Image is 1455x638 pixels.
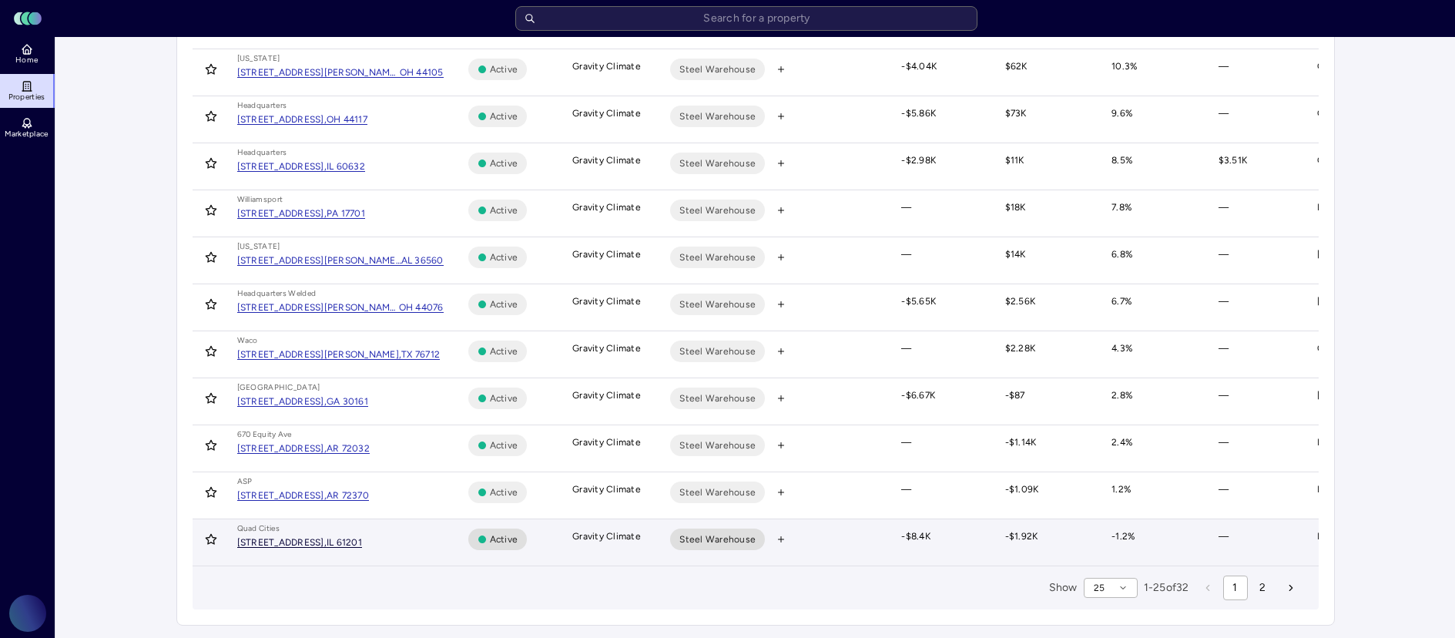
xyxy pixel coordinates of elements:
[1206,237,1305,284] td: —
[993,49,1100,96] td: $62K
[1206,96,1305,143] td: —
[679,297,756,312] span: Steel Warehouse
[1259,579,1266,596] span: 2
[237,444,370,453] a: [STREET_ADDRESS],AR 72032
[993,96,1100,143] td: $73K
[199,433,223,458] button: Toggle favorite
[1232,579,1237,596] span: 1
[237,256,444,265] a: [STREET_ADDRESS][PERSON_NAME],AL 36560
[1099,49,1206,96] td: 10.3%
[490,156,518,171] span: Active
[401,256,444,265] div: AL 36560
[679,438,756,453] span: Steel Warehouse
[1099,237,1206,284] td: 6.8%
[1206,472,1305,519] td: —
[993,143,1100,190] td: $11K
[237,303,399,312] div: [STREET_ADDRESS][PERSON_NAME][PERSON_NAME],
[490,203,518,218] span: Active
[889,49,992,96] td: -$4.04K
[199,480,223,505] button: Toggle favorite
[199,57,223,82] button: Toggle favorite
[560,519,658,566] td: Gravity Climate
[237,491,327,500] div: [STREET_ADDRESS],
[327,209,365,218] div: PA 17701
[237,397,327,406] div: [STREET_ADDRESS],
[1223,576,1248,600] button: page 1
[490,438,518,453] span: Active
[327,444,370,453] div: AR 72032
[490,250,518,265] span: Active
[237,350,402,359] div: [STREET_ADDRESS][PERSON_NAME],
[401,350,440,359] div: TX 76712
[679,203,756,218] span: Steel Warehouse
[490,485,518,500] span: Active
[679,344,756,359] span: Steel Warehouse
[237,538,362,547] a: [STREET_ADDRESS],IL 61201
[515,6,977,31] input: Search for a property
[560,472,658,519] td: Gravity Climate
[262,428,291,441] div: uity Ave
[237,381,320,394] div: [GEOGRAPHIC_DATA]
[560,378,658,425] td: Gravity Climate
[237,240,280,253] div: [US_STATE]
[327,397,368,406] div: GA 30161
[560,143,658,190] td: Gravity Climate
[679,532,756,547] span: Steel Warehouse
[5,129,48,139] span: Marketplace
[1206,331,1305,378] td: —
[1195,576,1303,600] nav: pagination
[237,444,327,453] div: [STREET_ADDRESS],
[199,292,223,317] button: Toggle favorite
[327,162,365,171] div: IL 60632
[560,284,658,331] td: Gravity Climate
[670,482,765,503] button: Steel Warehouse
[250,193,283,206] div: iamsport
[237,68,400,77] div: [STREET_ADDRESS][PERSON_NAME],
[237,350,441,359] a: [STREET_ADDRESS][PERSON_NAME],TX 76712
[1099,519,1206,566] td: -1.2%
[237,303,444,312] a: [STREET_ADDRESS][PERSON_NAME][PERSON_NAME],OH 44076
[1195,576,1220,600] button: previous page
[237,162,327,171] div: [STREET_ADDRESS],
[199,151,223,176] button: Toggle favorite
[1099,96,1206,143] td: 9.6%
[490,532,518,547] span: Active
[237,287,283,300] div: Headquarter
[327,115,367,124] div: OH 44117
[1099,190,1206,237] td: 7.8%
[670,529,765,550] button: Steel Warehouse
[993,425,1100,472] td: -$1.14K
[1206,425,1305,472] td: —
[199,245,223,270] button: Toggle favorite
[1099,143,1206,190] td: 8.5%
[327,538,362,547] div: IL 61201
[889,472,992,519] td: —
[237,162,365,171] a: [STREET_ADDRESS],IL 60632
[1049,579,1078,596] span: Show
[237,115,367,124] a: [STREET_ADDRESS],OH 44117
[237,52,280,65] div: [US_STATE]
[670,388,765,409] button: Steel Warehouse
[490,344,518,359] span: Active
[8,92,45,102] span: Properties
[1099,425,1206,472] td: 2.4%
[679,109,756,124] span: Steel Warehouse
[560,425,658,472] td: Gravity Climate
[1099,472,1206,519] td: 1.2%
[199,104,223,129] button: Toggle favorite
[560,49,658,96] td: Gravity Climate
[237,397,368,406] a: [STREET_ADDRESS],GA 30161
[993,284,1100,331] td: $2.56K
[256,146,287,159] div: quarters
[237,475,253,488] div: ASP
[1206,190,1305,237] td: —
[237,428,263,441] div: 670 Eq
[889,143,992,190] td: -$2.98K
[889,284,992,331] td: -$5.65K
[237,538,327,547] div: [STREET_ADDRESS],
[560,96,658,143] td: Gravity Climate
[1144,579,1189,596] span: 1 - 25 of 32
[1099,331,1206,378] td: 4.3%
[670,294,765,315] button: Steel Warehouse
[679,250,756,265] span: Steel Warehouse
